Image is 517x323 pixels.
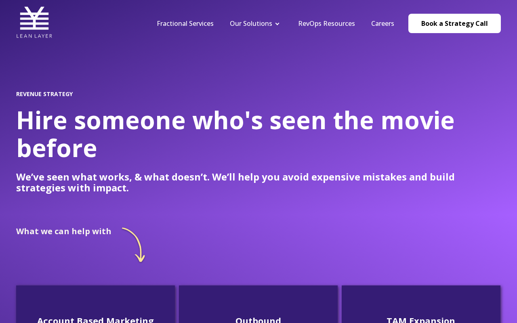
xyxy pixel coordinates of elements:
[149,19,402,28] div: Navigation Menu
[408,14,501,33] a: Book a Strategy Call
[16,227,111,236] h2: What we can help with
[157,19,214,28] a: Fractional Services
[230,19,272,28] a: Our Solutions
[16,4,53,40] img: Lean Layer Logo
[16,106,501,162] h1: Hire someone who's seen the movie before
[16,171,501,193] p: We’ve seen what works, & what doesn’t. We’ll help you avoid expensive mistakes and build strategi...
[298,19,355,28] a: RevOps Resources
[16,91,501,97] h2: REVENUE STRATEGY
[371,19,394,28] a: Careers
